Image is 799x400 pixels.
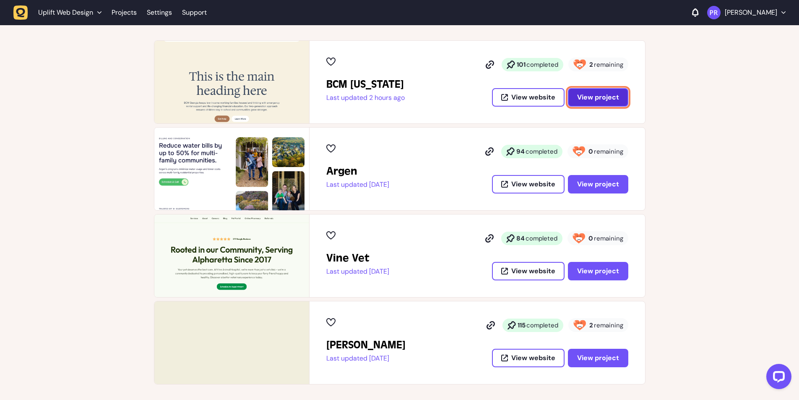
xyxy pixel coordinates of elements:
[594,60,623,69] span: remaining
[588,147,593,156] strong: 0
[526,60,558,69] span: completed
[568,262,628,280] button: View project
[594,147,623,156] span: remaining
[326,165,389,178] h2: Argen
[577,93,619,102] span: View project
[589,321,593,329] strong: 2
[526,147,557,156] span: completed
[511,181,555,188] span: View website
[326,267,389,276] p: Last updated [DATE]
[154,301,309,384] img: Grace Auburn
[518,321,526,329] strong: 115
[526,321,558,329] span: completed
[588,234,593,243] strong: 0
[326,338,406,352] h2: Grace Auburn
[147,5,172,20] a: Settings
[760,361,795,396] iframe: LiveChat chat widget
[511,268,555,275] span: View website
[594,234,623,243] span: remaining
[516,234,525,243] strong: 84
[492,175,565,193] button: View website
[326,94,405,102] p: Last updated 2 hours ago
[707,6,721,19] img: Pranav
[326,78,405,91] h2: BCM Georgia
[577,353,619,362] span: View project
[154,128,309,210] img: Argen
[38,8,93,17] span: Uplift Web Design
[594,321,623,329] span: remaining
[511,94,555,101] span: View website
[589,60,593,69] strong: 2
[577,180,619,188] span: View project
[326,251,389,265] h2: Vine Vet
[707,6,786,19] button: [PERSON_NAME]
[326,180,389,189] p: Last updated [DATE]
[326,354,406,363] p: Last updated [DATE]
[517,60,526,69] strong: 101
[182,8,207,17] a: Support
[577,267,619,275] span: View project
[154,41,309,123] img: BCM Georgia
[492,349,565,367] button: View website
[725,8,777,17] p: [PERSON_NAME]
[526,234,557,243] span: completed
[492,262,565,280] button: View website
[516,147,525,156] strong: 94
[112,5,137,20] a: Projects
[568,175,628,193] button: View project
[568,349,628,367] button: View project
[492,88,565,107] button: View website
[154,214,309,297] img: Vine Vet
[13,5,107,20] button: Uplift Web Design
[568,88,628,107] button: View project
[511,355,555,361] span: View website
